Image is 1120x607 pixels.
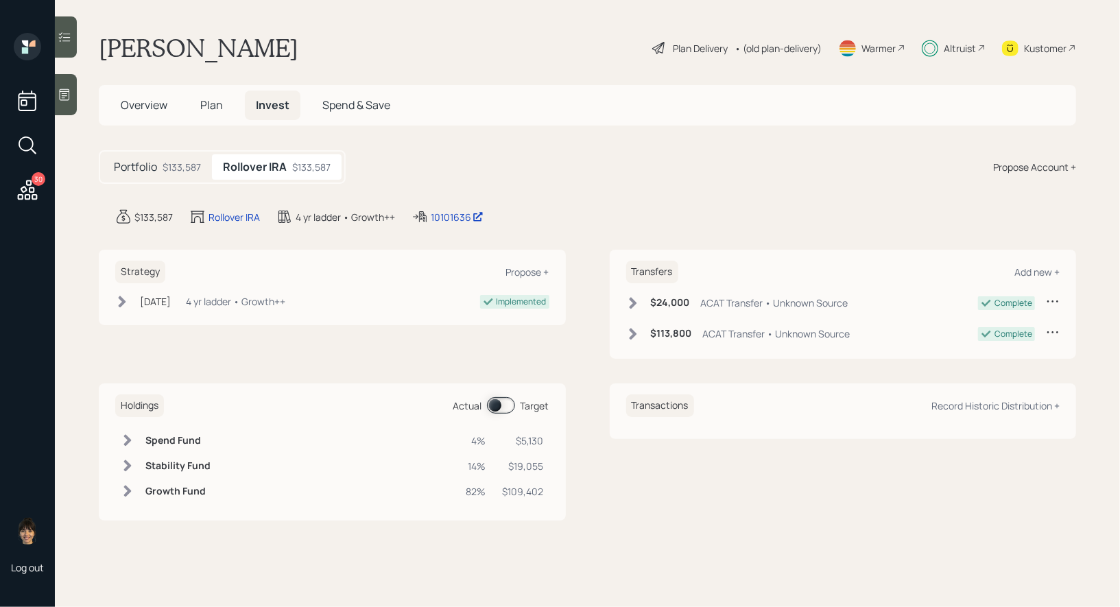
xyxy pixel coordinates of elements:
[994,328,1032,340] div: Complete
[931,399,1060,412] div: Record Historic Distribution +
[200,97,223,112] span: Plan
[506,265,549,278] div: Propose +
[431,210,484,224] div: 10101636
[186,294,285,309] div: 4 yr ladder • Growth++
[994,297,1032,309] div: Complete
[503,433,544,448] div: $5,130
[292,160,331,174] div: $133,587
[99,33,298,63] h1: [PERSON_NAME]
[944,41,976,56] div: Altruist
[296,210,395,224] div: 4 yr ladder • Growth++
[497,296,547,308] div: Implemented
[11,561,44,574] div: Log out
[145,486,211,497] h6: Growth Fund
[503,459,544,473] div: $19,055
[503,484,544,499] div: $109,402
[145,435,211,447] h6: Spend Fund
[121,97,167,112] span: Overview
[701,296,848,310] div: ACAT Transfer • Unknown Source
[626,261,678,283] h6: Transfers
[115,261,165,283] h6: Strategy
[14,517,41,545] img: treva-nostdahl-headshot.png
[673,41,728,56] div: Plan Delivery
[140,294,171,309] div: [DATE]
[1024,41,1067,56] div: Kustomer
[163,160,201,174] div: $133,587
[114,160,157,174] h5: Portfolio
[703,326,850,341] div: ACAT Transfer • Unknown Source
[32,172,45,186] div: 30
[993,160,1076,174] div: Propose Account +
[651,328,692,340] h6: $113,800
[521,398,549,413] div: Target
[115,394,164,417] h6: Holdings
[223,160,287,174] h5: Rollover IRA
[651,297,690,309] h6: $24,000
[626,394,694,417] h6: Transactions
[735,41,822,56] div: • (old plan-delivery)
[208,210,260,224] div: Rollover IRA
[134,210,173,224] div: $133,587
[1014,265,1060,278] div: Add new +
[466,433,486,448] div: 4%
[466,459,486,473] div: 14%
[145,460,211,472] h6: Stability Fund
[256,97,289,112] span: Invest
[466,484,486,499] div: 82%
[322,97,390,112] span: Spend & Save
[861,41,896,56] div: Warmer
[453,398,482,413] div: Actual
